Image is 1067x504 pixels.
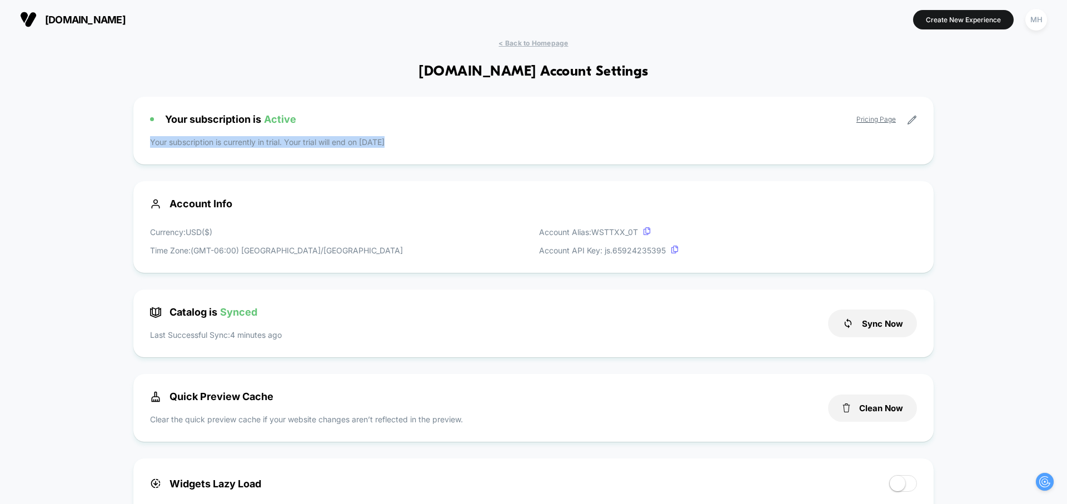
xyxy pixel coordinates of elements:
[828,395,917,422] button: Clean Now
[856,115,896,123] a: Pricing Page
[264,113,296,125] span: Active
[150,413,463,425] p: Clear the quick preview cache if your website changes aren’t reflected in the preview.
[150,226,403,238] p: Currency: USD ( $ )
[150,244,403,256] p: Time Zone: (GMT-06:00) [GEOGRAPHIC_DATA]/[GEOGRAPHIC_DATA]
[220,306,257,318] span: Synced
[498,39,568,47] span: < Back to Homepage
[539,244,679,256] p: Account API Key: js. 65924235395
[150,198,917,209] span: Account Info
[20,11,37,28] img: Visually logo
[418,64,648,80] h1: [DOMAIN_NAME] Account Settings
[150,391,273,402] span: Quick Preview Cache
[45,14,126,26] span: [DOMAIN_NAME]
[150,306,257,318] span: Catalog is
[913,10,1014,29] button: Create New Experience
[150,329,282,341] p: Last Successful Sync: 4 minutes ago
[17,11,129,28] button: [DOMAIN_NAME]
[150,136,917,148] p: Your subscription is currently in trial. Your trial will end on [DATE]
[828,310,917,337] button: Sync Now
[1022,8,1050,31] button: MH
[1025,9,1047,31] div: MH
[165,113,296,125] span: Your subscription is
[539,226,679,238] p: Account Alias: WSTTXX_0T
[150,478,261,490] span: Widgets Lazy Load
